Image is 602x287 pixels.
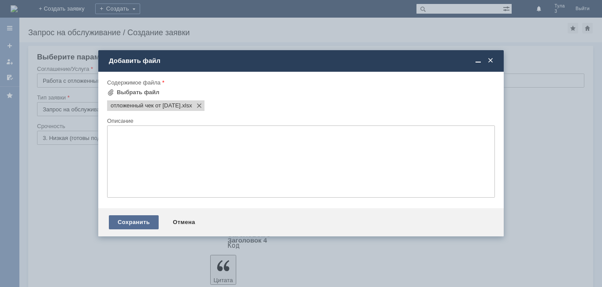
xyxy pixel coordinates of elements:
[107,118,493,124] div: Описание
[181,102,192,109] span: отложенный чек от 05.10.2025.xlsx
[111,102,181,109] span: отложенный чек от 05.10.2025.xlsx
[4,4,129,11] div: Удалить отложенный чек от [DATE]
[107,80,493,85] div: Содержимое файла
[109,57,495,65] div: Добавить файл
[474,57,483,65] span: Свернуть (Ctrl + M)
[486,57,495,65] span: Закрыть
[117,89,160,96] div: Выбрать файл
